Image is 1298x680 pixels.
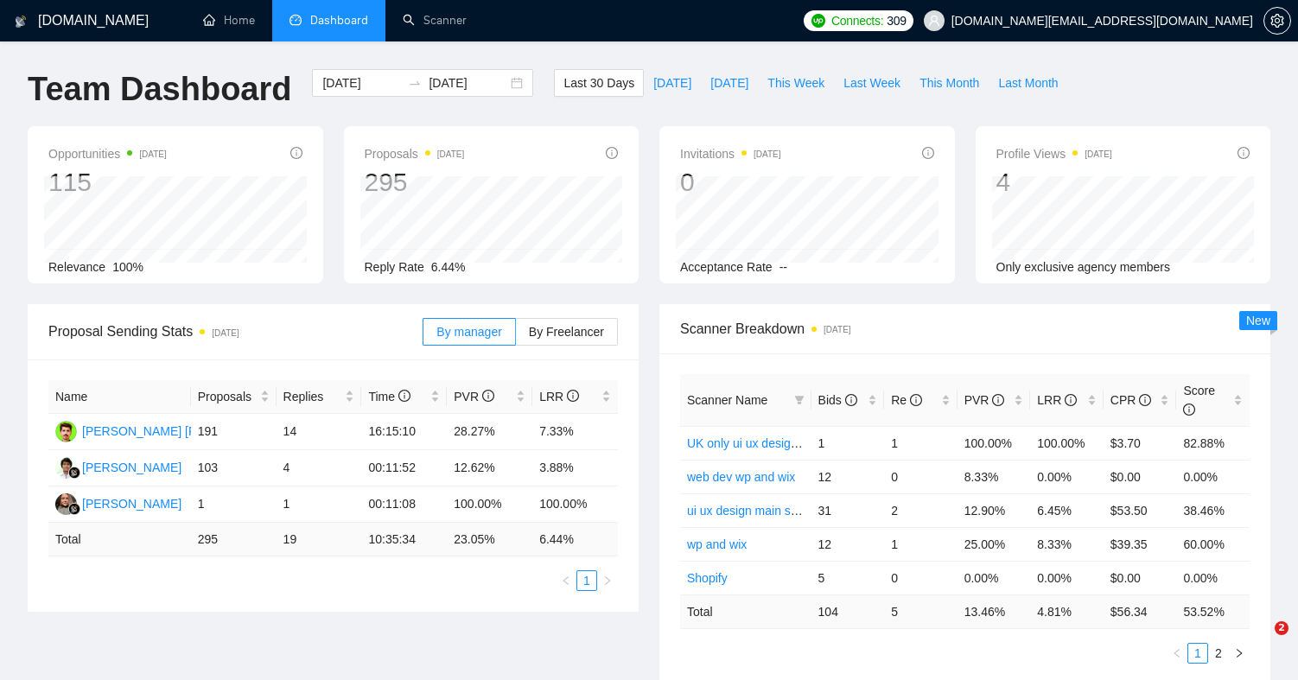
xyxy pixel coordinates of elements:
span: Invitations [680,143,781,164]
span: Only exclusive agency members [996,260,1171,274]
td: 103 [191,450,277,486]
td: 1 [277,486,362,523]
div: 115 [48,166,167,199]
td: 0 [884,561,958,594]
span: info-circle [1065,394,1077,406]
td: $0.00 [1104,460,1177,493]
img: upwork-logo.png [811,14,825,28]
button: left [1167,643,1187,664]
li: Next Page [1229,643,1250,664]
li: 1 [576,570,597,591]
li: 1 [1187,643,1208,664]
time: [DATE] [212,328,239,338]
img: gigradar-bm.png [68,503,80,515]
span: PVR [964,393,1005,407]
div: [PERSON_NAME] [82,458,181,477]
span: swap-right [408,76,422,90]
button: setting [1263,7,1291,35]
span: left [1172,648,1182,658]
span: info-circle [606,147,618,159]
td: 4.81 % [1030,594,1104,628]
span: Score [1183,384,1215,416]
span: 100% [112,260,143,274]
td: 5 [884,594,958,628]
td: $53.50 [1104,493,1177,527]
a: searchScanner [403,13,467,28]
td: 0.00% [1030,561,1104,594]
span: info-circle [922,147,934,159]
td: 100.00% [447,486,532,523]
div: 295 [365,166,465,199]
button: Last Month [989,69,1067,97]
td: 104 [811,594,885,628]
span: 309 [887,11,906,30]
a: KJ[PERSON_NAME] [55,460,181,473]
span: Dashboard [310,13,368,28]
td: 82.88% [1176,426,1250,460]
span: setting [1264,14,1290,28]
button: left [556,570,576,591]
span: By manager [436,325,501,339]
span: info-circle [1183,404,1195,416]
img: VM [55,493,77,515]
td: 10:35:34 [361,523,447,556]
td: 1 [811,426,885,460]
span: Connects: [831,11,883,30]
td: 2 [884,493,958,527]
span: Profile Views [996,143,1112,164]
span: Replies [283,387,342,406]
a: wp and wix [687,537,747,551]
li: Previous Page [556,570,576,591]
time: [DATE] [139,149,166,159]
span: filter [791,387,808,413]
td: 12 [811,527,885,561]
td: 5 [811,561,885,594]
a: setting [1263,14,1291,28]
th: Replies [277,380,362,414]
span: CPR [1110,393,1151,407]
span: -- [779,260,787,274]
span: info-circle [1139,394,1151,406]
td: 12.90% [958,493,1031,527]
span: to [408,76,422,90]
img: gigradar-bm.png [68,467,80,479]
span: LRR [1037,393,1077,407]
td: 13.46 % [958,594,1031,628]
td: 0.00% [1030,460,1104,493]
input: Start date [322,73,401,92]
span: Acceptance Rate [680,260,773,274]
span: dashboard [290,14,302,26]
td: 7.33% [532,414,618,450]
span: [DATE] [653,73,691,92]
span: This Month [919,73,979,92]
td: 8.33% [958,460,1031,493]
td: 19 [277,523,362,556]
img: logo [15,8,27,35]
td: 191 [191,414,277,450]
td: 00:11:52 [361,450,447,486]
td: 6.44 % [532,523,618,556]
a: 1 [1188,644,1207,663]
a: 2 [1209,644,1228,663]
button: Last Week [834,69,910,97]
span: Time [368,390,410,404]
time: [DATE] [754,149,780,159]
li: Previous Page [1167,643,1187,664]
span: Relevance [48,260,105,274]
td: 1 [884,527,958,561]
span: info-circle [845,394,857,406]
td: $0.00 [1104,561,1177,594]
td: 295 [191,523,277,556]
span: Proposals [198,387,257,406]
td: 6.45% [1030,493,1104,527]
span: info-circle [290,147,302,159]
span: info-circle [482,390,494,402]
td: 100.00% [1030,426,1104,460]
a: VM[PERSON_NAME] [55,496,181,510]
span: LRR [539,390,579,404]
h1: Team Dashboard [28,69,291,110]
span: Re [891,393,922,407]
td: 00:11:08 [361,486,447,523]
button: [DATE] [701,69,758,97]
span: Last Month [998,73,1058,92]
